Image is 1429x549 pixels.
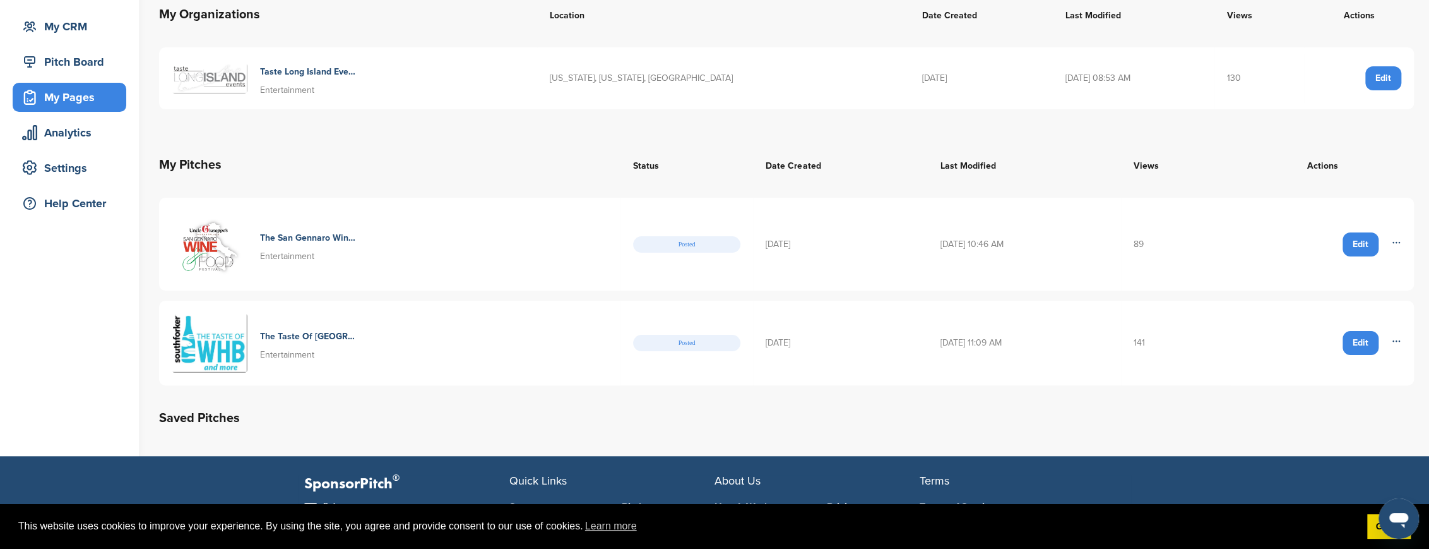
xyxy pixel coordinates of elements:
[928,142,1120,188] th: Last Modified
[159,142,620,188] th: My Pitches
[583,517,639,536] a: learn more about cookies
[753,198,928,291] td: [DATE]
[13,47,126,76] a: Pitch Board
[1121,301,1231,385] td: 141
[633,335,741,351] span: Posted
[1053,47,1214,109] td: [DATE] 08:53 AM
[172,313,247,373] img: Towhb logo
[172,63,247,94] img: Taste long island
[393,470,400,486] span: ®
[304,475,509,493] p: SponsorPitch
[920,474,949,488] span: Terms
[910,47,1053,109] td: [DATE]
[620,142,754,188] th: Status
[19,121,126,144] div: Analytics
[714,474,761,488] span: About Us
[13,118,126,147] a: Analytics
[260,330,358,344] h4: The Taste Of [GEOGRAPHIC_DATA]
[920,502,1106,512] a: Terms of Service
[19,51,126,73] div: Pitch Board
[1343,232,1379,256] a: Edit
[509,502,603,512] a: Sponsors
[633,236,741,253] span: Posted
[622,502,715,512] a: Pitch
[260,251,314,262] span: Entertainment
[13,154,126,183] a: Settings
[304,503,317,516] img: Facebook
[19,86,126,109] div: My Pages
[260,349,314,360] span: Entertainment
[19,157,126,179] div: Settings
[1343,331,1379,355] a: Edit
[172,210,608,278] a: Wfc sq sangennaro.final.rgb 01 The San Gennaro Wine & Food Festival Entertainment
[323,503,336,516] img: Twitter
[1379,498,1419,539] iframe: Button to launch messaging window
[260,85,314,95] span: Entertainment
[13,12,126,41] a: My CRM
[18,517,1357,536] span: This website uses cookies to improve your experience. By using the site, you agree and provide co...
[1231,142,1414,188] th: Actions
[714,502,808,512] a: How It Works
[1365,66,1401,90] a: Edit
[172,210,247,278] img: Wfc sq sangennaro.final.rgb 01
[19,15,126,38] div: My CRM
[159,408,1414,428] h2: Saved Pitches
[928,198,1120,291] td: [DATE] 10:46 AM
[13,189,126,218] a: Help Center
[509,474,567,488] span: Quick Links
[172,313,608,373] a: Towhb logo The Taste Of [GEOGRAPHIC_DATA] Entertainment
[753,301,928,385] td: [DATE]
[1214,47,1305,109] td: 130
[928,301,1120,385] td: [DATE] 11:09 AM
[753,142,928,188] th: Date Created
[1367,514,1411,540] a: dismiss cookie message
[260,65,358,79] h4: Taste Long Island Events
[1121,198,1231,291] td: 89
[19,192,126,215] div: Help Center
[260,231,358,245] h4: The San Gennaro Wine & Food Festival
[1121,142,1231,188] th: Views
[13,83,126,112] a: My Pages
[172,60,525,97] a: Taste long island Taste Long Island Events Entertainment
[827,502,920,512] a: Pricing
[537,47,910,109] td: [US_STATE], [US_STATE], [GEOGRAPHIC_DATA]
